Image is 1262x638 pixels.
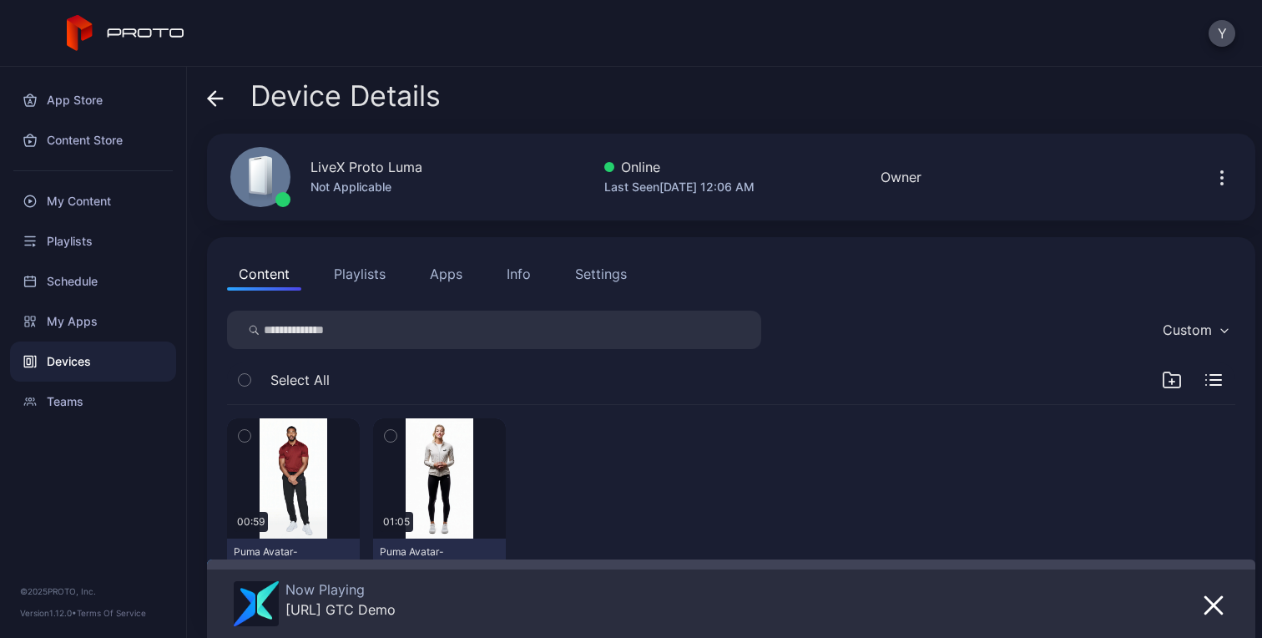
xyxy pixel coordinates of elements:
button: Info [495,257,543,291]
div: Settings [575,264,627,284]
button: Playlists [322,257,397,291]
div: Owner [881,167,921,187]
span: Version 1.12.0 • [20,608,77,618]
div: Not Applicable [310,177,422,197]
div: Now Playing [285,581,396,598]
div: Online [604,157,755,177]
button: Y [1209,20,1235,47]
span: Select All [270,370,330,390]
a: My Content [10,181,176,221]
button: Settings [563,257,639,291]
div: Puma Avatar-F5.mp4 [380,545,472,572]
a: Terms Of Service [77,608,146,618]
a: Content Store [10,120,176,160]
div: LiveX Proto Luma [310,157,422,177]
a: Devices [10,342,176,382]
div: Puma Avatar-M4.mp4 [234,545,326,572]
span: Device Details [250,80,441,112]
a: Playlists [10,221,176,261]
a: Schedule [10,261,176,301]
button: Content [227,257,301,291]
div: Custom [1163,322,1212,338]
div: © 2025 PROTO, Inc. [20,585,166,598]
a: My Apps [10,301,176,342]
div: Last Seen [DATE] 12:06 AM [604,177,755,197]
button: Apps [418,257,474,291]
a: App Store [10,80,176,120]
button: Puma Avatar-F5.mp4[DATE] [373,539,506,593]
button: Puma Avatar-M4.mp4[DATE] [227,539,360,593]
div: Info [507,264,531,284]
div: LiveX.ai GTC Demo [285,601,396,618]
button: Custom [1154,311,1235,349]
a: Teams [10,382,176,422]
